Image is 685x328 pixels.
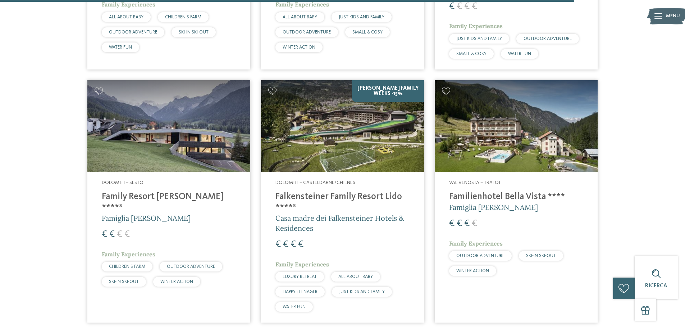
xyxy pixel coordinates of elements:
[109,230,115,239] span: €
[179,30,209,35] span: SKI-IN SKI-OUT
[102,214,191,223] span: Famiglia [PERSON_NAME]
[283,45,315,50] span: WINTER ACTION
[435,80,598,323] a: Cercate un hotel per famiglie? Qui troverete solo i migliori! Val Venosta – Trafoi Familienhotel ...
[456,51,487,56] span: SMALL & COSY
[456,269,489,273] span: WINTER ACTION
[102,180,143,185] span: Dolomiti – Sesto
[165,15,201,19] span: CHILDREN’S FARM
[472,2,477,11] span: €
[339,15,384,19] span: JUST KIDS AND FAMILY
[456,36,502,41] span: JUST KIDS AND FAMILY
[275,261,329,268] span: Family Experiences
[109,15,143,19] span: ALL ABOUT BABY
[102,192,236,213] h4: Family Resort [PERSON_NAME] ****ˢ
[449,203,538,212] span: Famiglia [PERSON_NAME]
[275,214,404,233] span: Casa madre dei Falkensteiner Hotels & Residences
[508,51,531,56] span: WATER FUN
[449,180,500,185] span: Val Venosta – Trafoi
[102,1,155,8] span: Family Experiences
[645,283,667,289] span: Ricerca
[291,240,296,249] span: €
[457,2,462,11] span: €
[283,30,331,35] span: OUTDOOR ADVENTURE
[526,253,556,258] span: SKI-IN SKI-OUT
[449,240,503,247] span: Family Experiences
[449,22,503,30] span: Family Experiences
[449,219,455,228] span: €
[160,279,193,284] span: WINTER ACTION
[275,240,281,249] span: €
[283,15,317,19] span: ALL ABOUT BABY
[338,274,373,279] span: ALL ABOUT BABY
[109,45,132,50] span: WATER FUN
[275,180,355,185] span: Dolomiti – Casteldarne/Chienes
[102,251,155,258] span: Family Experiences
[464,219,470,228] span: €
[261,80,424,172] img: Cercate un hotel per famiglie? Qui troverete solo i migliori!
[87,80,250,323] a: Cercate un hotel per famiglie? Qui troverete solo i migliori! Dolomiti – Sesto Family Resort [PER...
[283,274,317,279] span: LUXURY RETREAT
[124,230,130,239] span: €
[524,36,572,41] span: OUTDOOR ADVENTURE
[449,2,455,11] span: €
[87,80,250,172] img: Family Resort Rainer ****ˢ
[167,264,215,269] span: OUTDOOR ADVENTURE
[109,279,139,284] span: SKI-IN SKI-OUT
[283,289,318,294] span: HAPPY TEENAGER
[352,30,383,35] span: SMALL & COSY
[261,80,424,323] a: Cercate un hotel per famiglie? Qui troverete solo i migliori! [PERSON_NAME] Family Weeks -15% Dol...
[435,80,598,172] img: Cercate un hotel per famiglie? Qui troverete solo i migliori!
[102,230,107,239] span: €
[275,1,329,8] span: Family Experiences
[339,289,385,294] span: JUST KIDS AND FAMILY
[456,253,504,258] span: OUTDOOR ADVENTURE
[457,219,462,228] span: €
[472,219,477,228] span: €
[283,240,288,249] span: €
[109,30,157,35] span: OUTDOOR ADVENTURE
[298,240,303,249] span: €
[117,230,122,239] span: €
[275,192,410,213] h4: Falkensteiner Family Resort Lido ****ˢ
[449,192,583,202] h4: Familienhotel Bella Vista ****
[283,305,306,309] span: WATER FUN
[109,264,145,269] span: CHILDREN’S FARM
[464,2,470,11] span: €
